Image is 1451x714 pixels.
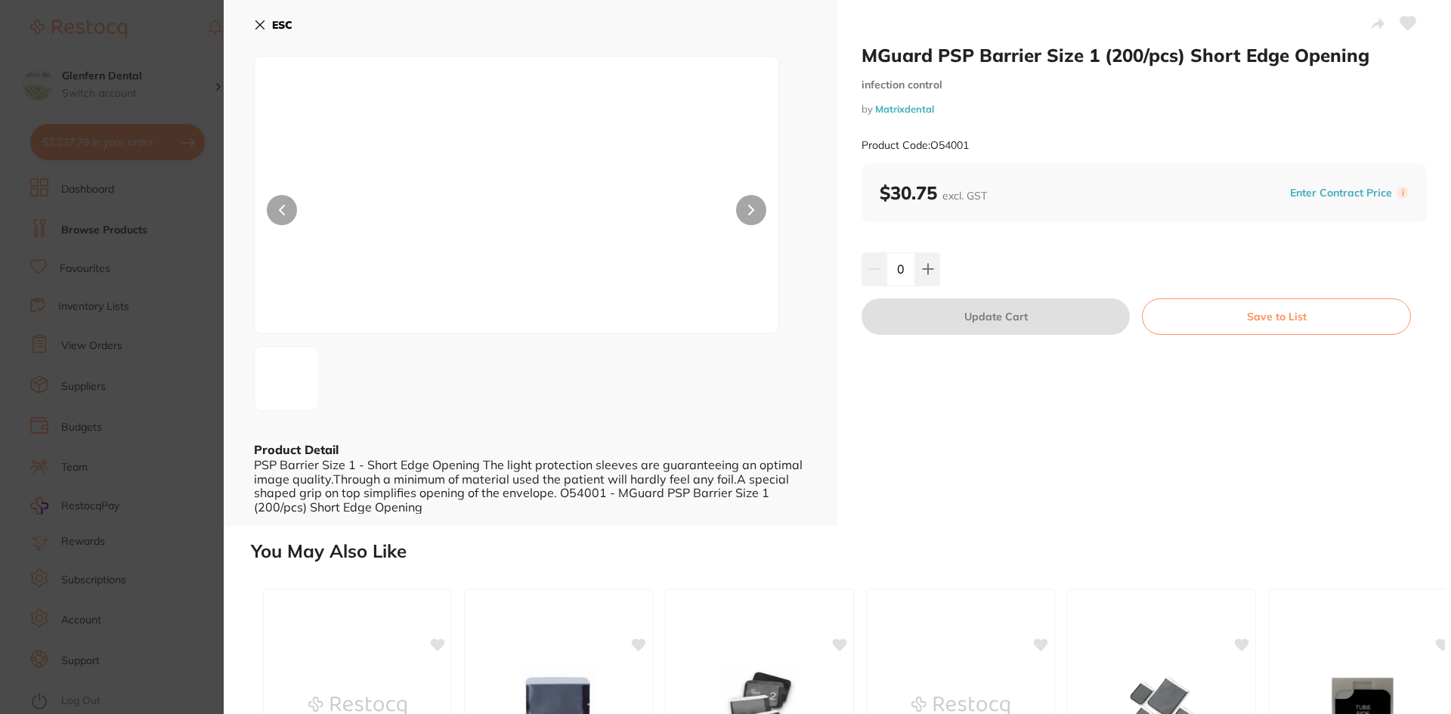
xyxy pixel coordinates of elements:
[862,44,1427,66] h2: MGuard PSP Barrier Size 1 (200/pcs) Short Edge Opening
[360,94,674,333] img: MzAweDMwMC5qcGc
[875,103,934,115] a: Matrixdental
[862,298,1130,335] button: Update Cart
[254,12,292,38] button: ESC
[862,79,1427,91] small: infection control
[1397,187,1409,199] label: i
[254,458,807,514] div: PSP Barrier Size 1 - Short Edge Opening The light protection sleeves are guaranteeing an optimal ...
[254,442,339,457] b: Product Detail
[1285,186,1397,200] button: Enter Contract Price
[251,541,1445,562] h2: You May Also Like
[862,104,1427,115] small: by
[272,18,292,32] b: ESC
[862,139,969,152] small: Product Code: O54001
[1142,298,1411,335] button: Save to List
[880,181,987,204] b: $30.75
[942,189,987,202] span: excl. GST
[259,372,271,385] img: MzAweDMwMC5qcGc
